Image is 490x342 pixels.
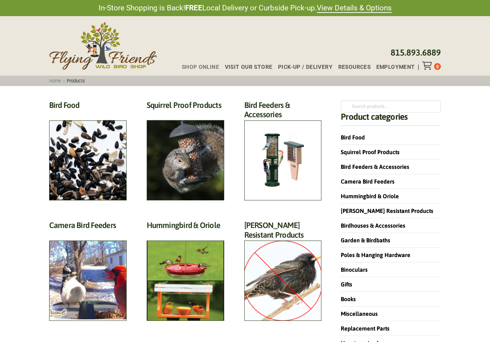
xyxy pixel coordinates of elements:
h2: Squirrel Proof Products [147,100,224,114]
a: Shop Online [176,65,219,70]
div: Toggle Off Canvas Content [422,61,434,70]
a: Visit Our Store [219,65,272,70]
a: Poles & Hanging Hardware [341,252,410,258]
a: Visit product category Bird Food [49,100,127,201]
a: Squirrel Proof Products [341,149,400,155]
a: Employment [371,65,415,70]
span: : [47,78,88,84]
img: Flying Friends Wild Bird Shop Logo [49,22,157,70]
span: Employment [376,65,415,70]
a: Hummingbird & Oriole [341,193,399,199]
a: [PERSON_NAME] Resistant Products [341,208,433,214]
span: Pick-up / Delivery [278,65,333,70]
a: Visit product category Camera Bird Feeders [49,220,127,321]
a: Replacement Parts [341,325,390,332]
a: Garden & Birdbaths [341,237,390,243]
h2: Bird Feeders & Accessories [244,100,322,123]
a: Home [47,78,63,84]
a: Visit product category Hummingbird & Oriole [147,220,224,321]
input: Search products… [341,100,441,113]
span: Resources [338,65,371,70]
a: Miscellaneous [341,310,378,317]
a: 815.893.6889 [391,48,441,57]
a: Camera Bird Feeders [341,178,395,185]
a: Visit product category Squirrel Proof Products [147,100,224,201]
a: View Details & Options [317,4,392,13]
a: Visit product category Starling Resistant Products [244,220,322,321]
a: Resources [333,65,371,70]
a: Bird Food [341,134,365,141]
h2: Hummingbird & Oriole [147,220,224,234]
span: In-Store Shopping is Back! Local Delivery or Curbside Pick-up. [99,3,392,13]
a: Gifts [341,281,352,288]
h2: [PERSON_NAME] Resistant Products [244,220,322,243]
a: Books [341,296,356,302]
a: Birdhouses & Accessories [341,222,405,229]
h2: Camera Bird Feeders [49,220,127,234]
a: Pick-up / Delivery [272,65,333,70]
span: Visit Our Store [225,65,273,70]
h4: Product categories [341,113,441,126]
a: Visit product category Bird Feeders & Accessories [244,100,322,201]
strong: FREE [185,4,202,12]
h2: Bird Food [49,100,127,114]
span: 0 [436,64,439,69]
a: Bird Feeders & Accessories [341,163,409,170]
span: Shop Online [182,65,219,70]
span: Products [65,78,88,84]
a: Binoculars [341,266,368,273]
